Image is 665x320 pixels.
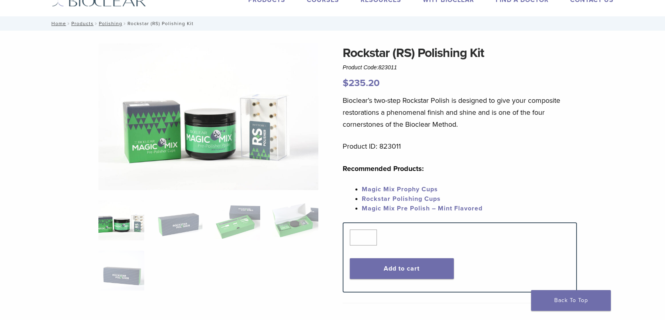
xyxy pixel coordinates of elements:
img: Rockstar (RS) Polishing Kit - Image 2 [156,200,202,240]
a: Rockstar Polishing Cups [362,195,441,203]
span: $ [343,77,349,89]
span: / [122,22,128,26]
span: / [66,22,71,26]
button: Add to cart [350,258,454,279]
img: Rockstar (RS) Polishing Kit - Image 4 [272,200,318,240]
span: Product Code: [343,64,397,71]
a: Polishing [99,21,122,26]
img: Rockstar (RS) Polishing Kit - Image 3 [214,200,260,240]
bdi: 235.20 [343,77,380,89]
p: Bioclear’s two-step Rockstar Polish is designed to give your composite restorations a phenomenal ... [343,94,577,130]
img: DSC_6582 copy [98,43,318,190]
strong: Recommended Products: [343,164,424,173]
nav: Rockstar (RS) Polishing Kit [46,16,620,31]
a: Products [71,21,94,26]
p: Product ID: 823011 [343,140,577,152]
span: 823011 [379,64,397,71]
img: DSC_6582-copy-324x324.jpg [98,200,144,240]
a: Magic Mix Pre Polish – Mint Flavored [362,204,483,212]
a: Magic Mix Prophy Cups [362,185,438,193]
img: Rockstar (RS) Polishing Kit - Image 5 [98,251,144,291]
a: Home [49,21,66,26]
a: Back To Top [531,290,611,311]
h1: Rockstar (RS) Polishing Kit [343,43,577,63]
span: / [94,22,99,26]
